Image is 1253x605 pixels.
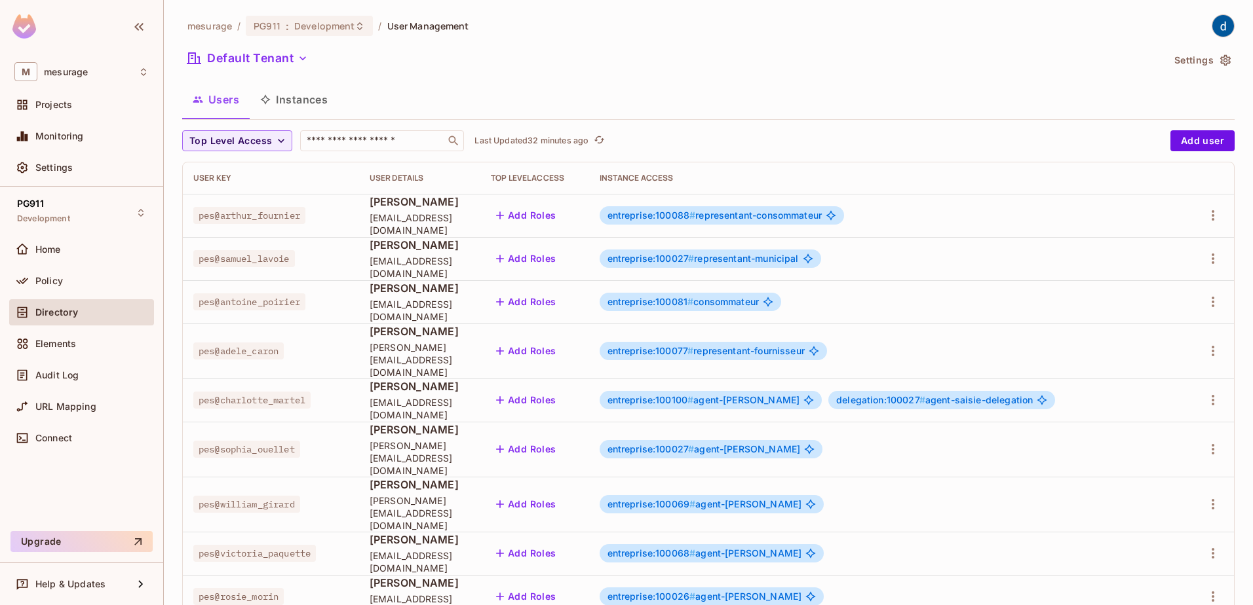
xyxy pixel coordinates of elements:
[491,340,562,361] button: Add Roles
[35,100,72,110] span: Projects
[689,547,695,559] span: #
[689,498,695,509] span: #
[607,297,760,307] span: consommateur
[370,298,470,323] span: [EMAIL_ADDRESS][DOMAIN_NAME]
[491,494,562,515] button: Add Roles
[594,134,605,147] span: refresh
[193,392,311,409] span: pes@charlotte_martel
[193,545,316,562] span: pes@victoria_paquette
[370,281,470,295] span: [PERSON_NAME]
[193,173,349,183] div: User Key
[370,194,470,209] span: [PERSON_NAME]
[285,21,290,31] span: :
[189,133,272,149] span: Top Level Access
[370,324,470,339] span: [PERSON_NAME]
[607,345,694,356] span: entreprise:100077
[919,394,925,405] span: #
[688,443,694,454] span: #
[607,547,696,559] span: entreprise:100068
[387,20,469,32] span: User Management
[689,210,695,221] span: #
[370,494,470,532] span: [PERSON_NAME][EMAIL_ADDRESS][DOMAIN_NAME]
[491,291,562,312] button: Add Roles
[193,342,284,359] span: pes@adele_caron
[370,422,470,437] span: [PERSON_NAME]
[687,296,693,307] span: #
[491,248,562,269] button: Add Roles
[607,253,695,264] span: entreprise:100027
[35,307,78,318] span: Directory
[182,48,313,69] button: Default Tenant
[370,532,470,547] span: [PERSON_NAME]
[474,136,588,146] p: Last Updated 32 minutes ago
[35,370,79,380] span: Audit Log
[193,441,300,458] span: pes@sophia_ouellet
[687,345,693,356] span: #
[182,130,292,151] button: Top Level Access
[254,20,280,32] span: PG911
[836,395,1033,405] span: agent-saisie-delegation
[370,173,470,183] div: User Details
[187,20,232,32] span: the active workspace
[370,576,470,590] span: [PERSON_NAME]
[607,346,805,356] span: representant-fournisseur
[44,67,88,77] span: Workspace: mesurage
[607,591,802,602] span: agent-[PERSON_NAME]
[237,20,241,32] li: /
[600,173,1178,183] div: Instance Access
[370,211,470,236] span: [EMAIL_ADDRESS][DOMAIN_NAME]
[35,131,84,141] span: Monitoring
[491,439,562,460] button: Add Roles
[1212,15,1234,37] img: dev 911gcl
[607,394,694,405] span: entreprise:100100
[491,390,562,411] button: Add Roles
[370,255,470,280] span: [EMAIL_ADDRESS][DOMAIN_NAME]
[35,433,72,443] span: Connect
[193,207,305,224] span: pes@arthur_fournier
[17,213,70,224] span: Development
[35,339,76,349] span: Elements
[1170,130,1235,151] button: Add user
[607,210,696,221] span: entreprise:100088
[370,477,470,492] span: [PERSON_NAME]
[370,549,470,574] span: [EMAIL_ADDRESS][DOMAIN_NAME]
[836,394,925,405] span: delegation:100027
[370,439,470,477] span: [PERSON_NAME][EMAIL_ADDRESS][DOMAIN_NAME]
[607,443,695,454] span: entreprise:100027
[294,20,355,32] span: Development
[607,591,696,602] span: entreprise:100026
[588,133,607,149] span: Click to refresh data
[687,394,693,405] span: #
[607,499,802,509] span: agent-[PERSON_NAME]
[491,205,562,226] button: Add Roles
[250,83,338,116] button: Instances
[14,62,37,81] span: M
[607,444,801,454] span: agent-[PERSON_NAME]
[193,250,295,267] span: pes@samuel_lavoie
[378,20,381,32] li: /
[370,238,470,252] span: [PERSON_NAME]
[35,162,73,173] span: Settings
[1169,50,1235,71] button: Settings
[193,496,300,513] span: pes@william_girard
[35,276,63,286] span: Policy
[12,14,36,39] img: SReyMgAAAABJRU5ErkJggg==
[370,396,470,421] span: [EMAIL_ADDRESS][DOMAIN_NAME]
[591,133,607,149] button: refresh
[607,548,802,559] span: agent-[PERSON_NAME]
[607,296,694,307] span: entreprise:100081
[17,198,44,209] span: PG911
[370,341,470,378] span: [PERSON_NAME][EMAIL_ADDRESS][DOMAIN_NAME]
[193,588,284,605] span: pes@rosie_morin
[193,293,305,310] span: pes@antoine_poirier
[370,379,470,394] span: [PERSON_NAME]
[607,498,696,509] span: entreprise:100069
[607,210,822,221] span: representant-consommateur
[35,244,61,255] span: Home
[491,173,578,183] div: Top Level Access
[689,591,695,602] span: #
[491,543,562,564] button: Add Roles
[35,401,96,412] span: URL Mapping
[607,253,799,264] span: representant-municipal
[607,395,800,405] span: agent-[PERSON_NAME]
